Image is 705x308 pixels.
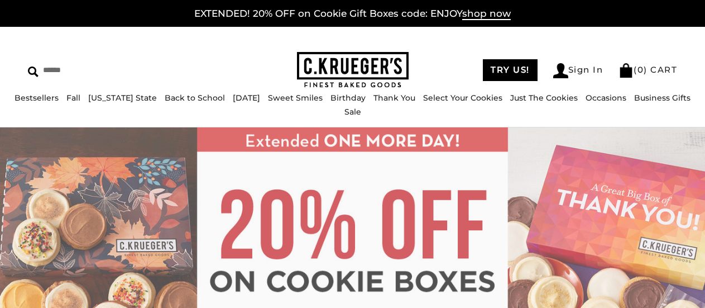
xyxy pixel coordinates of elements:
[194,8,511,20] a: EXTENDED! 20% OFF on Cookie Gift Boxes code: ENJOYshop now
[510,93,578,103] a: Just The Cookies
[637,64,644,75] span: 0
[618,63,634,78] img: Bag
[297,52,409,88] img: C.KRUEGER'S
[373,93,415,103] a: Thank You
[268,93,323,103] a: Sweet Smiles
[553,63,603,78] a: Sign In
[462,8,511,20] span: shop now
[88,93,157,103] a: [US_STATE] State
[330,93,366,103] a: Birthday
[553,63,568,78] img: Account
[483,59,538,81] a: TRY US!
[634,93,690,103] a: Business Gifts
[423,93,502,103] a: Select Your Cookies
[15,93,59,103] a: Bestsellers
[618,64,677,75] a: (0) CART
[344,107,361,117] a: Sale
[28,61,176,79] input: Search
[28,67,39,77] img: Search
[586,93,626,103] a: Occasions
[66,93,80,103] a: Fall
[233,93,260,103] a: [DATE]
[165,93,225,103] a: Back to School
